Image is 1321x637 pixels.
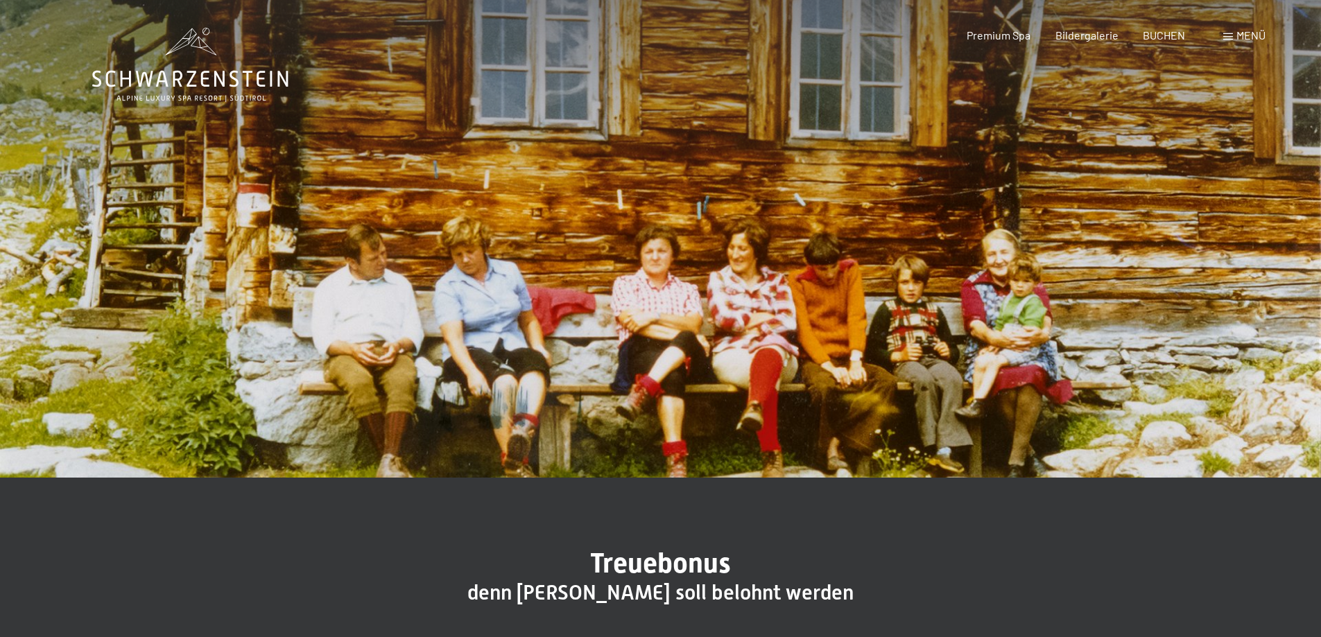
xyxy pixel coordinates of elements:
a: Bildergalerie [1055,28,1119,42]
a: Premium Spa [967,28,1030,42]
span: Menü [1236,28,1266,42]
span: Treuebonus [590,547,731,579]
a: BUCHEN [1143,28,1185,42]
span: denn [PERSON_NAME] soll belohnt werden [467,580,854,604]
